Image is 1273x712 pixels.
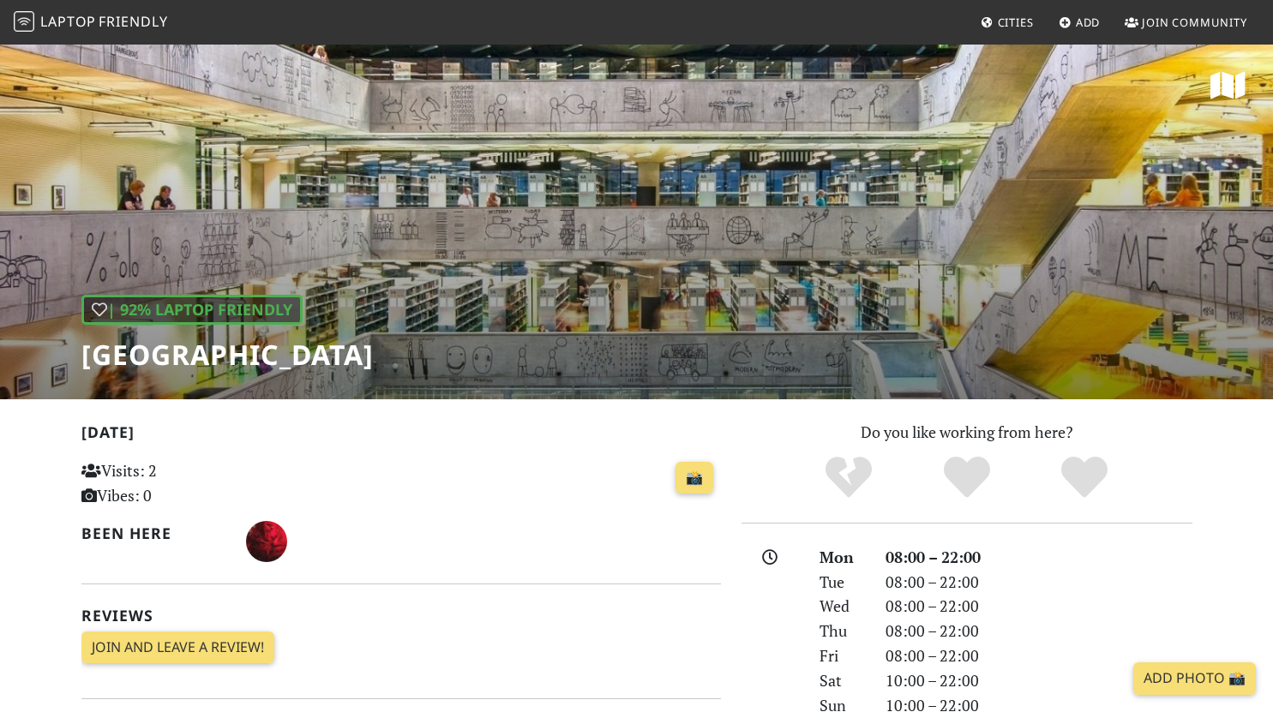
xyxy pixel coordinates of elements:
div: 10:00 – 22:00 [875,668,1203,693]
span: Laptop [40,12,96,31]
a: LaptopFriendly LaptopFriendly [14,8,168,38]
img: 2224-samuel.jpg [246,521,287,562]
div: 08:00 – 22:00 [875,594,1203,619]
div: Tue [809,570,874,595]
div: No [790,454,908,501]
a: Join Community [1118,7,1254,38]
div: Mon [809,545,874,570]
a: Cities [974,7,1041,38]
span: Friendly [99,12,167,31]
span: Join Community [1142,15,1247,30]
div: Fri [809,643,874,668]
a: 📸 [676,462,713,494]
div: 08:00 – 22:00 [875,643,1203,668]
span: Add [1076,15,1101,30]
h1: [GEOGRAPHIC_DATA] [81,338,374,371]
p: Do you like working from here? [742,420,1192,445]
h2: Reviews [81,607,721,625]
div: | 92% Laptop Friendly [81,295,303,325]
h2: [DATE] [81,423,721,448]
span: Samuel Zachariev [246,530,287,550]
img: LaptopFriendly [14,11,34,32]
div: Thu [809,619,874,643]
div: Yes [908,454,1026,501]
div: Definitely! [1025,454,1144,501]
p: Visits: 2 Vibes: 0 [81,458,281,508]
div: Wed [809,594,874,619]
div: 08:00 – 22:00 [875,545,1203,570]
a: Add [1052,7,1108,38]
span: Cities [998,15,1034,30]
a: Add Photo 📸 [1133,662,1256,695]
div: Sat [809,668,874,693]
h2: Been here [81,524,226,542]
a: Join and leave a review! [81,631,274,664]
div: 08:00 – 22:00 [875,619,1203,643]
div: 08:00 – 22:00 [875,570,1203,595]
